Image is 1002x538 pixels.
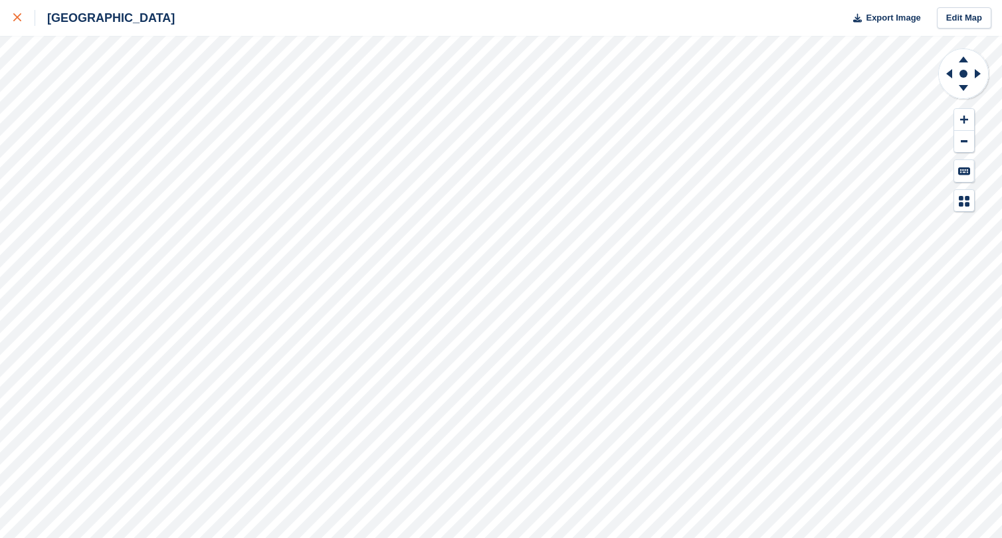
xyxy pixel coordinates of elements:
div: [GEOGRAPHIC_DATA] [35,10,175,26]
button: Zoom In [954,109,974,131]
span: Export Image [866,11,920,25]
a: Edit Map [937,7,991,29]
button: Zoom Out [954,131,974,153]
button: Export Image [845,7,921,29]
button: Map Legend [954,190,974,212]
button: Keyboard Shortcuts [954,160,974,182]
